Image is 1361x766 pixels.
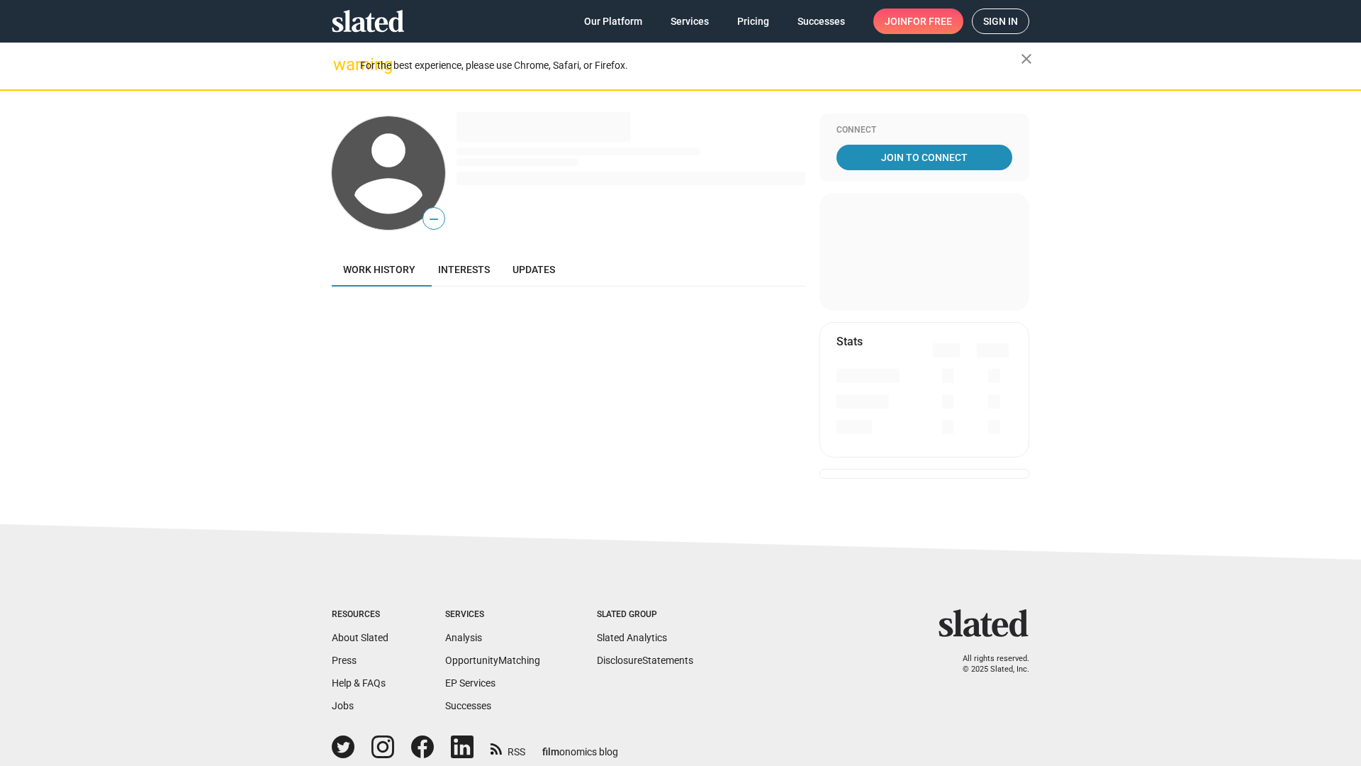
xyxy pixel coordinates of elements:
a: Successes [445,700,491,711]
a: Interests [427,252,501,287]
a: Services [659,9,720,34]
span: Successes [797,9,845,34]
span: Our Platform [584,9,642,34]
a: DisclosureStatements [597,655,693,666]
span: Pricing [737,9,769,34]
span: for free [907,9,952,34]
a: Jobs [332,700,354,711]
span: — [423,210,444,228]
div: Connect [836,125,1012,136]
a: Slated Analytics [597,632,667,643]
a: Work history [332,252,427,287]
a: OpportunityMatching [445,655,540,666]
span: Updates [513,264,555,275]
a: Updates [501,252,566,287]
span: Sign in [983,9,1018,33]
mat-icon: warning [333,56,350,73]
div: For the best experience, please use Chrome, Safari, or Firefox. [360,56,1021,75]
span: Interests [438,264,490,275]
span: Join To Connect [839,145,1009,170]
div: Resources [332,609,388,621]
a: EP Services [445,677,495,689]
a: About Slated [332,632,388,643]
span: Join [885,9,952,34]
a: Join To Connect [836,145,1012,170]
a: Sign in [972,9,1029,34]
div: Services [445,609,540,621]
span: Services [671,9,709,34]
a: Analysis [445,632,482,643]
a: Press [332,655,357,666]
p: All rights reserved. © 2025 Slated, Inc. [948,654,1029,675]
span: film [542,746,559,757]
a: Pricing [726,9,780,34]
a: Successes [786,9,856,34]
a: Help & FAQs [332,677,386,689]
a: Joinfor free [873,9,963,34]
a: Our Platform [573,9,654,34]
a: filmonomics blog [542,734,618,759]
mat-icon: close [1018,50,1035,67]
a: RSS [491,737,525,759]
div: Slated Group [597,609,693,621]
span: Work history [343,264,415,275]
mat-card-title: Stats [836,334,863,349]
